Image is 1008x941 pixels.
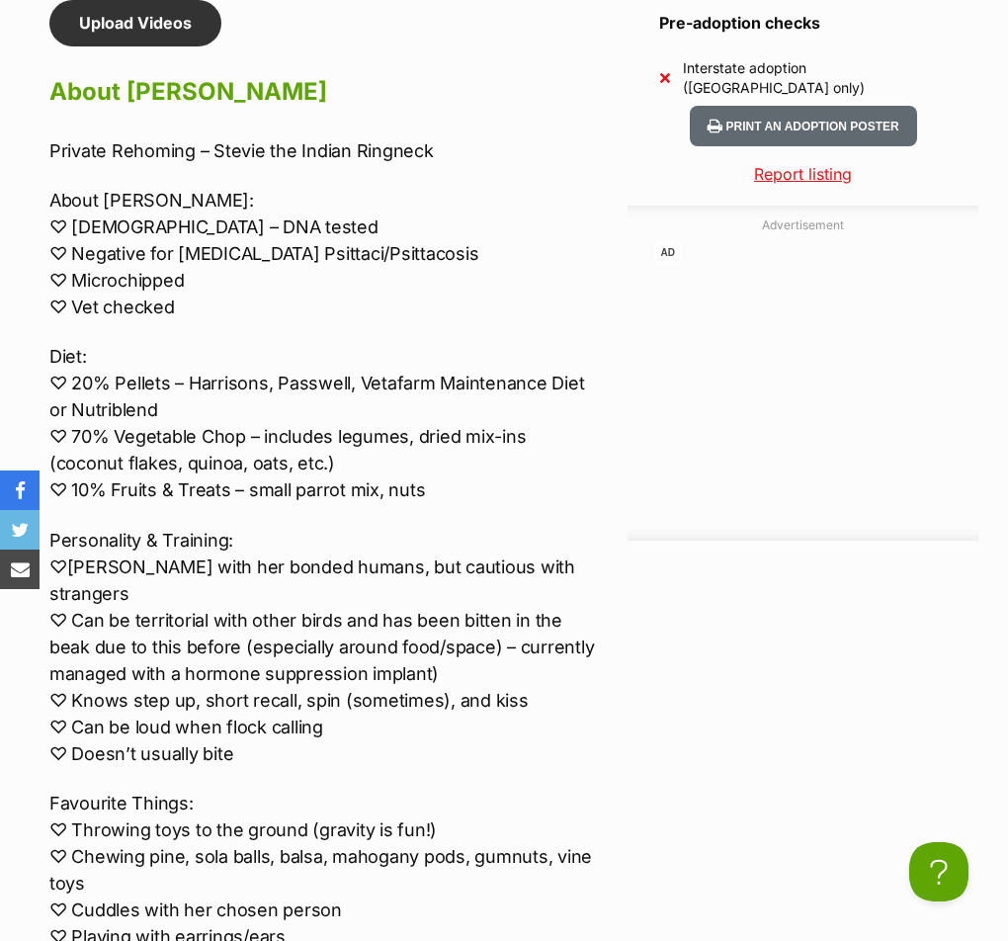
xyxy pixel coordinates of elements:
[659,72,671,84] img: No
[683,58,947,98] div: Interstate adoption ([GEOGRAPHIC_DATA] only)
[690,106,917,146] button: Print an adoption poster
[909,842,968,901] iframe: Help Scout Beacon - Open
[49,187,599,320] p: About [PERSON_NAME]: ♡ [DEMOGRAPHIC_DATA] – DNA tested ♡ Negative for [MEDICAL_DATA] Psittaci/Psi...
[49,137,599,164] p: Private Rehoming – Stevie the Indian Ringneck
[655,241,952,521] iframe: Advertisement
[49,527,599,767] p: Personality & Training: ♡[PERSON_NAME] with her bonded humans, but cautious with strangers ♡ Can ...
[628,162,978,186] a: Report listing
[628,206,978,542] div: Advertisement
[659,11,947,35] h3: Pre-adoption checks
[49,343,599,503] p: Diet: ♡ 20% Pellets – Harrisons, Passwell, Vetafarm Maintenance Diet or Nutriblend ♡ 70% Vegetabl...
[49,70,599,114] h2: About [PERSON_NAME]
[655,241,681,264] span: AD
